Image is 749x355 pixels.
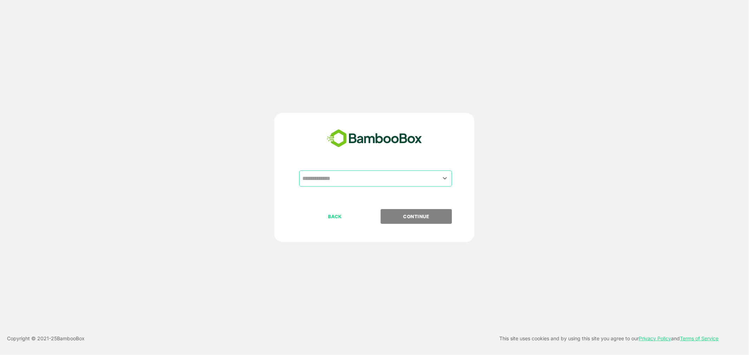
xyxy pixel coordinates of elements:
[499,334,718,343] p: This site uses cookies and by using this site you agree to our and
[639,335,671,341] a: Privacy Policy
[381,213,452,220] p: CONTINUE
[323,127,426,150] img: bamboobox
[300,213,370,220] p: BACK
[7,334,85,343] p: Copyright © 2021- 25 BambooBox
[440,174,449,183] button: Open
[680,335,718,341] a: Terms of Service
[381,209,452,224] button: CONTINUE
[299,209,370,224] button: BACK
